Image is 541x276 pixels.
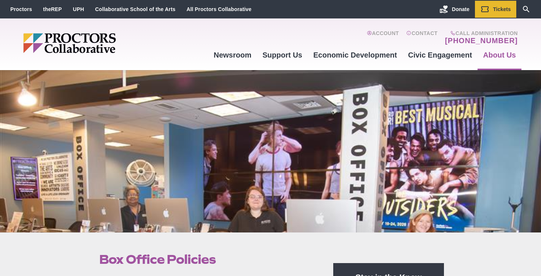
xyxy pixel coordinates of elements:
a: Newsroom [208,45,257,65]
a: All Proctors Collaborative [186,6,251,12]
a: About Us [478,45,521,65]
span: Call Administration [443,30,518,36]
a: Donate [434,1,475,18]
a: Tickets [475,1,516,18]
a: Search [516,1,536,18]
a: [PHONE_NUMBER] [445,36,518,45]
a: theREP [43,6,62,12]
a: Civic Engagement [403,45,478,65]
a: Collaborative School of the Arts [95,6,176,12]
span: Tickets [493,6,511,12]
a: Contact [406,30,438,45]
h1: Box Office Policies [99,252,316,266]
a: Economic Development [308,45,403,65]
a: Support Us [257,45,308,65]
span: Donate [452,6,469,12]
a: UPH [73,6,84,12]
img: Proctors logo [23,33,173,53]
a: Proctors [10,6,32,12]
a: Account [367,30,399,45]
